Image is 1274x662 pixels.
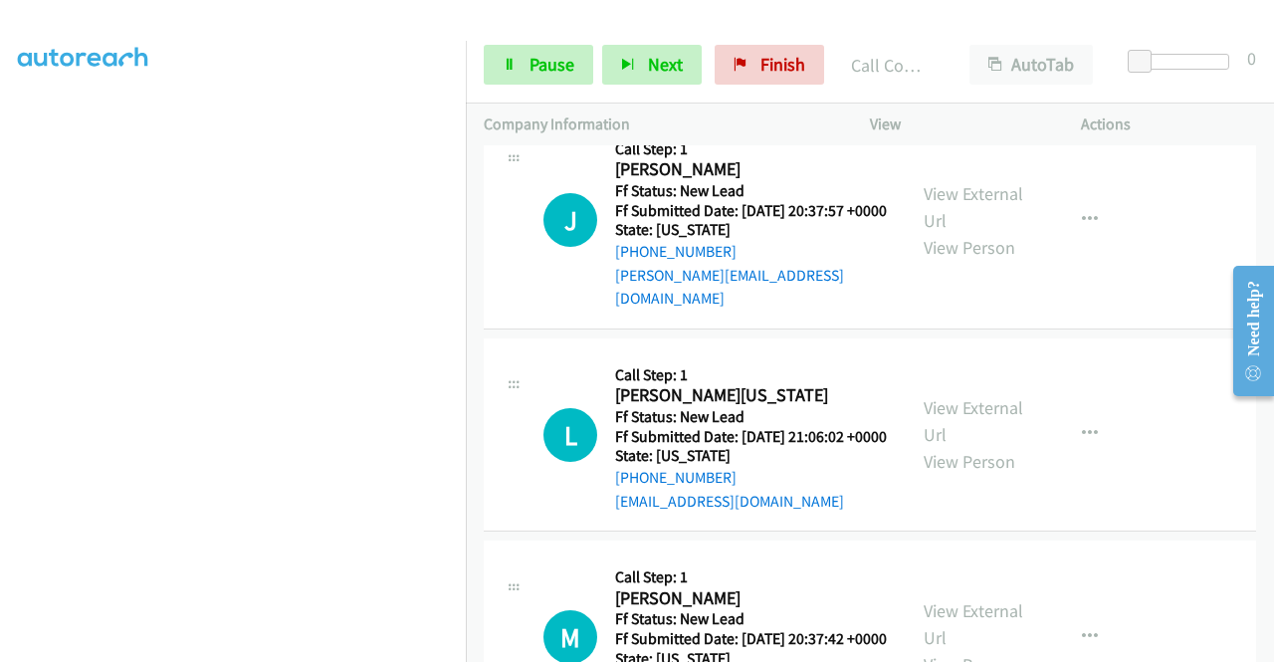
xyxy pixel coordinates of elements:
[602,45,702,85] button: Next
[615,139,888,159] h5: Call Step: 1
[924,396,1023,446] a: View External Url
[615,427,887,447] h5: Ff Submitted Date: [DATE] 21:06:02 +0000
[543,193,597,247] div: The call is yet to be attempted
[543,408,597,462] div: The call is yet to be attempted
[760,53,805,76] span: Finish
[615,242,737,261] a: [PHONE_NUMBER]
[615,587,887,610] h2: [PERSON_NAME]
[543,408,597,462] h1: L
[1217,252,1274,410] iframe: Resource Center
[924,182,1023,232] a: View External Url
[615,609,887,629] h5: Ff Status: New Lead
[851,52,934,79] p: Call Completed
[615,468,737,487] a: [PHONE_NUMBER]
[615,567,887,587] h5: Call Step: 1
[615,201,888,221] h5: Ff Submitted Date: [DATE] 20:37:57 +0000
[924,450,1015,473] a: View Person
[1247,45,1256,72] div: 0
[484,112,834,136] p: Company Information
[615,220,888,240] h5: State: [US_STATE]
[615,446,887,466] h5: State: [US_STATE]
[615,629,887,649] h5: Ff Submitted Date: [DATE] 20:37:42 +0000
[543,193,597,247] h1: J
[615,158,888,181] h2: [PERSON_NAME]
[484,45,593,85] a: Pause
[1081,112,1256,136] p: Actions
[615,384,887,407] h2: [PERSON_NAME][US_STATE]
[615,266,844,309] a: [PERSON_NAME][EMAIL_ADDRESS][DOMAIN_NAME]
[924,236,1015,259] a: View Person
[715,45,824,85] a: Finish
[870,112,1045,136] p: View
[530,53,574,76] span: Pause
[924,599,1023,649] a: View External Url
[615,407,887,427] h5: Ff Status: New Lead
[615,181,888,201] h5: Ff Status: New Lead
[615,492,844,511] a: [EMAIL_ADDRESS][DOMAIN_NAME]
[615,365,887,385] h5: Call Step: 1
[969,45,1093,85] button: AutoTab
[1138,54,1229,70] div: Delay between calls (in seconds)
[648,53,683,76] span: Next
